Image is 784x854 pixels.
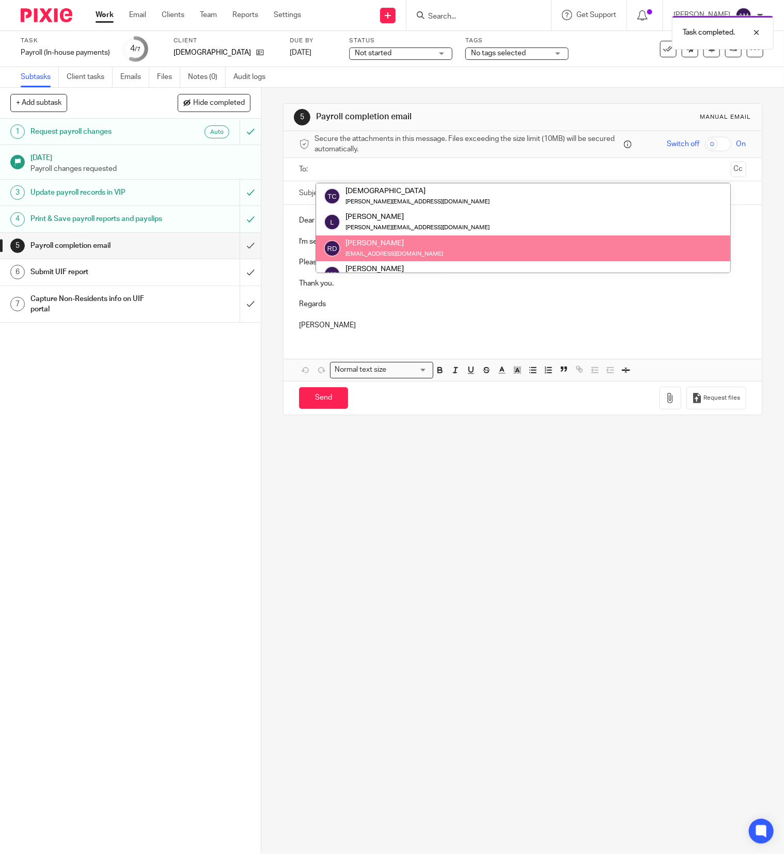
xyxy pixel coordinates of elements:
[205,125,229,138] div: Auto
[299,299,746,309] p: Regards
[10,212,25,227] div: 4
[162,10,184,20] a: Clients
[299,257,746,267] p: Please authorise the payment of scheduled for for the PAYE.
[10,239,25,253] div: 5
[346,238,443,248] div: [PERSON_NAME]
[10,94,67,112] button: + Add subtask
[30,291,163,318] h1: Capture Non-Residents info on UIF portal
[324,214,340,230] img: svg%3E
[346,186,490,196] div: [DEMOGRAPHIC_DATA]
[299,236,746,247] p: I'm sending in attachment the payroll report for this month as well as the payslips.
[130,43,140,55] div: 4
[174,37,277,45] label: Client
[324,266,340,282] img: svg%3E
[274,10,301,20] a: Settings
[21,8,72,22] img: Pixie
[324,188,340,204] img: svg%3E
[290,49,311,56] span: [DATE]
[471,50,526,57] span: No tags selected
[735,7,752,24] img: svg%3E
[346,225,490,230] small: [PERSON_NAME][EMAIL_ADDRESS][DOMAIN_NAME]
[178,94,250,112] button: Hide completed
[129,10,146,20] a: Email
[299,215,746,226] p: Dear [PERSON_NAME],
[346,212,490,222] div: [PERSON_NAME]
[324,240,340,257] img: svg%3E
[731,162,746,177] button: Cc
[346,251,443,257] small: [EMAIL_ADDRESS][DOMAIN_NAME]
[96,10,114,20] a: Work
[200,10,217,20] a: Team
[700,113,751,121] div: Manual email
[21,37,110,45] label: Task
[10,124,25,139] div: 1
[299,278,746,289] p: Thank you.
[736,139,746,149] span: On
[188,67,226,87] a: Notes (0)
[135,46,140,52] small: /7
[686,387,746,410] button: Request files
[299,387,348,409] input: Send
[299,188,326,198] label: Subject:
[316,112,545,122] h1: Payroll completion email
[21,48,110,58] div: Payroll (In-house payments)
[10,265,25,279] div: 6
[299,320,746,330] p: [PERSON_NAME]
[30,211,163,227] h1: Print & Save payroll reports and payslips
[290,37,336,45] label: Due by
[120,67,149,87] a: Emails
[193,99,245,107] span: Hide completed
[390,365,427,375] input: Search for option
[299,164,310,175] label: To:
[30,164,250,174] p: Payroll changes requested
[233,67,273,87] a: Audit logs
[30,185,163,200] h1: Update payroll records in VIP
[67,67,113,87] a: Client tasks
[683,27,735,38] p: Task completed.
[232,10,258,20] a: Reports
[10,297,25,311] div: 7
[30,264,163,280] h1: Submit UIF report
[30,150,250,163] h1: [DATE]
[333,365,389,375] span: Normal text size
[21,67,59,87] a: Subtasks
[355,50,391,57] span: Not started
[667,139,700,149] span: Switch off
[346,199,490,204] small: [PERSON_NAME][EMAIL_ADDRESS][DOMAIN_NAME]
[315,134,621,155] span: Secure the attachments in this message. Files exceeding the size limit (10MB) will be secured aut...
[157,67,180,87] a: Files
[704,394,741,402] span: Request files
[30,124,163,139] h1: Request payroll changes
[294,109,310,125] div: 5
[10,185,25,200] div: 3
[346,264,443,274] div: [PERSON_NAME]
[349,37,452,45] label: Status
[174,48,251,58] p: [DEMOGRAPHIC_DATA]
[330,362,433,378] div: Search for option
[30,238,163,254] h1: Payroll completion email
